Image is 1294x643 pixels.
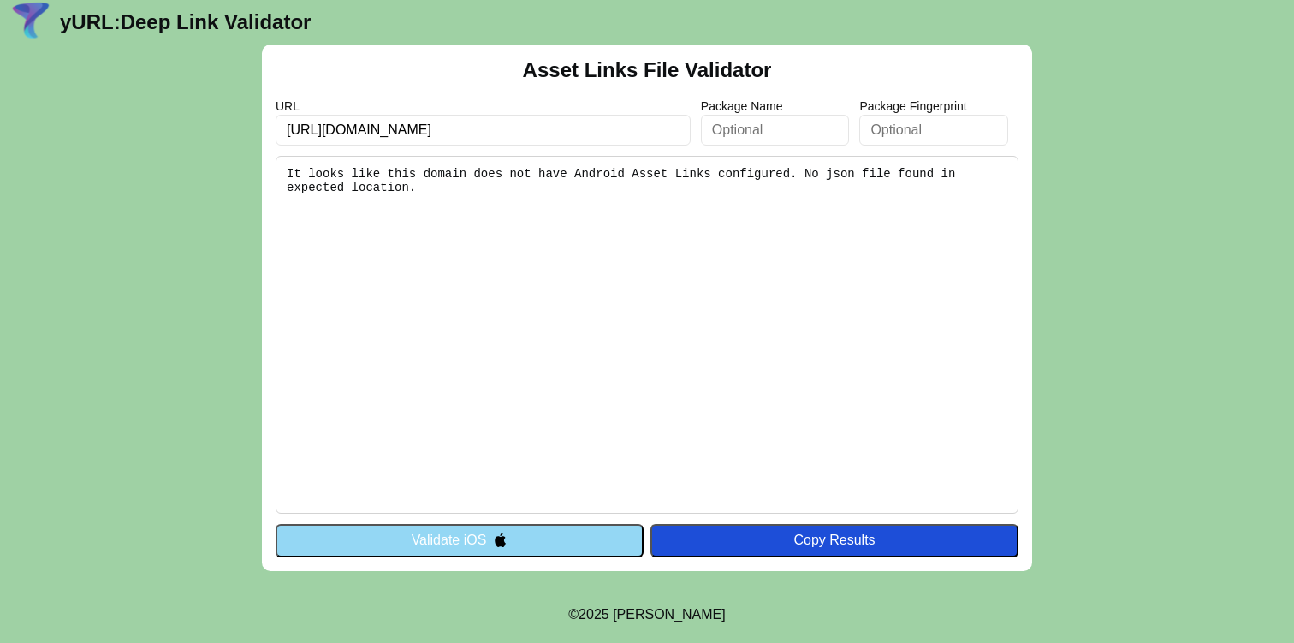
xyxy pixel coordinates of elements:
button: Validate iOS [276,524,644,557]
input: Optional [701,115,850,146]
button: Copy Results [650,524,1018,557]
pre: It looks like this domain does not have Android Asset Links configured. No json file found in exp... [276,156,1018,514]
h2: Asset Links File Validator [523,58,772,82]
label: URL [276,99,691,113]
input: Required [276,115,691,146]
a: Michael Ibragimchayev's Personal Site [613,607,726,622]
input: Optional [859,115,1008,146]
label: Package Name [701,99,850,113]
span: 2025 [579,607,609,622]
footer: © [568,586,725,643]
div: Copy Results [659,533,1010,548]
a: yURL:Deep Link Validator [60,10,311,34]
img: appleIcon.svg [493,533,508,547]
label: Package Fingerprint [859,99,1008,113]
